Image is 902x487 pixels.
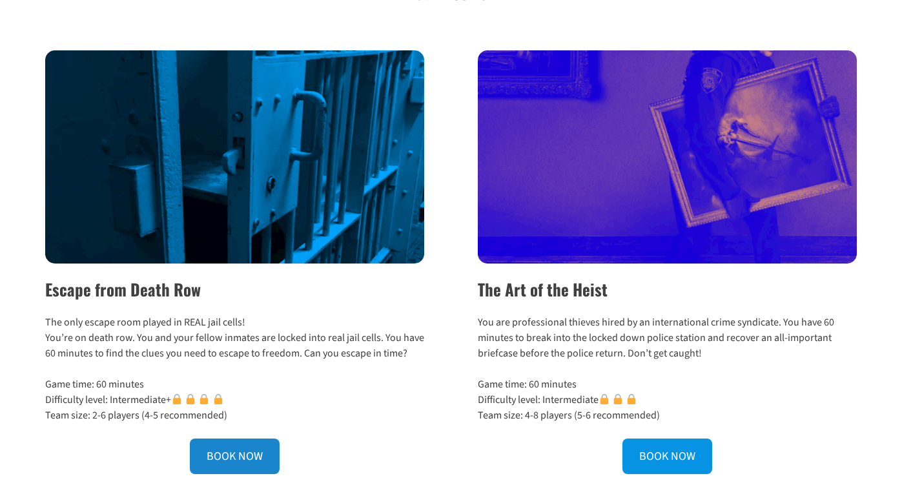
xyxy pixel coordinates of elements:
p: You are professional thieves hired by an international crime syndicate. You have 60 minutes to br... [478,315,857,361]
img: 🔒 [172,394,182,404]
p: Game time: 60 minutes Difficulty level: Intermediate+ Team size: 2-6 players (4-5 recommended) [45,377,425,423]
h2: The Art of the Heist [478,277,857,302]
a: BOOK NOW [190,439,280,474]
p: Game time: 60 minutes Difficulty level: Intermediate Team size: 4-8 players (5-6 recommended) [478,377,857,423]
img: 🔒 [185,394,196,404]
img: 🔒 [626,394,637,404]
h2: Escape from Death Row [45,277,425,302]
img: 🔒 [213,394,223,404]
img: 🔒 [613,394,623,404]
img: 🔒 [599,394,610,404]
p: The only escape room played in REAL jail cells! You’re on death row. You and your fellow inmates ... [45,315,425,361]
img: 🔒 [199,394,209,404]
a: BOOK NOW [622,439,712,474]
